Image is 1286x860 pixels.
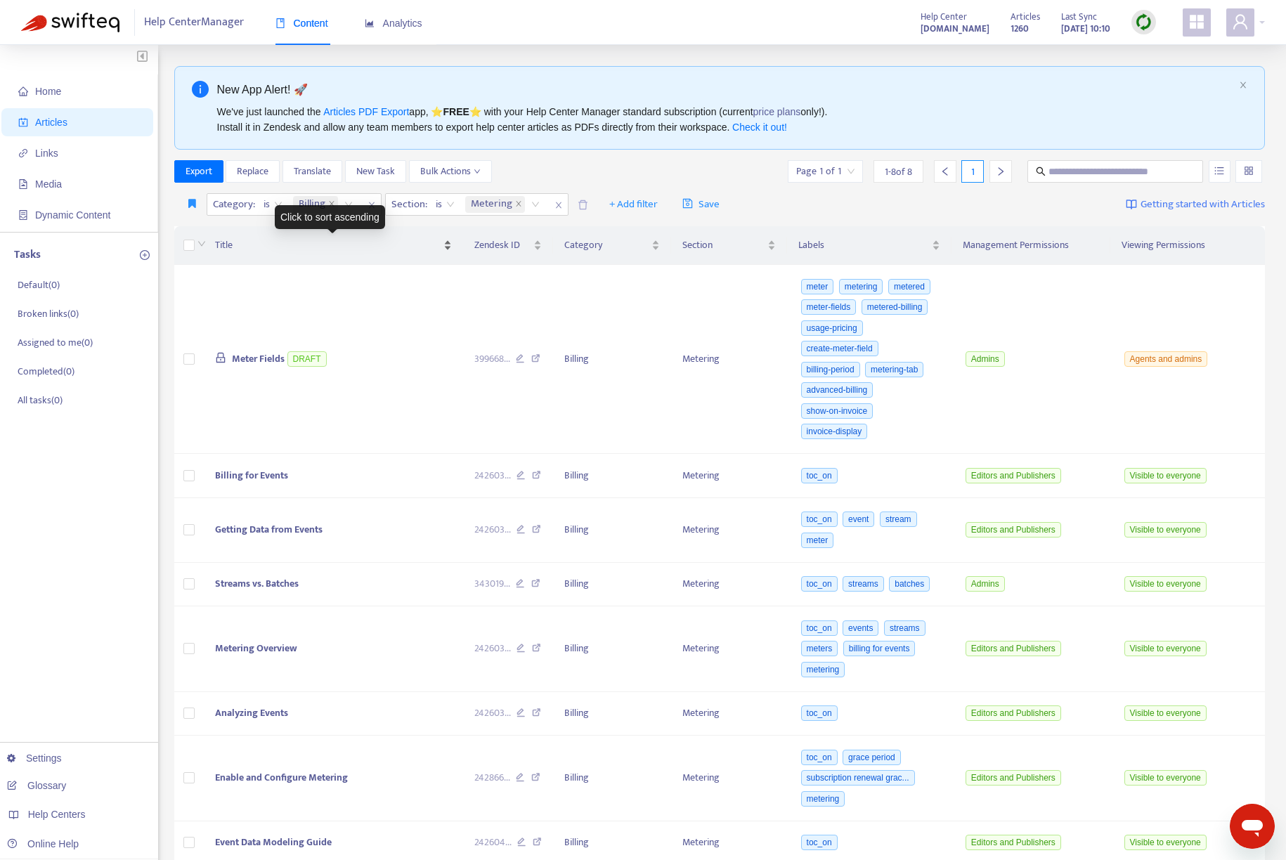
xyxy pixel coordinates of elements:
[345,160,406,183] button: New Task
[275,205,385,229] div: Click to sort ascending
[862,299,928,315] span: metered-billing
[293,196,338,213] span: Billing
[732,122,787,133] a: Check it out!
[474,641,511,656] span: 242603 ...
[553,736,671,821] td: Billing
[215,467,288,483] span: Billing for Events
[671,692,787,736] td: Metering
[553,498,671,563] td: Billing
[865,362,923,377] span: metering-tab
[801,705,838,721] span: toc_on
[578,200,588,210] span: delete
[1036,167,1046,176] span: search
[275,18,328,29] span: Content
[1061,9,1097,25] span: Last Sync
[839,279,883,294] span: metering
[1124,641,1207,656] span: Visible to everyone
[801,641,838,656] span: meters
[966,641,1061,656] span: Editors and Publishers
[1239,81,1247,89] span: close
[801,791,845,807] span: metering
[1124,576,1207,592] span: Visible to everyone
[1124,705,1207,721] span: Visible to everyone
[888,279,930,294] span: metered
[787,226,951,265] th: Labels
[843,576,884,592] span: streams
[197,240,206,248] span: down
[1230,804,1275,849] iframe: Button to launch messaging window
[474,770,510,786] span: 242866 ...
[237,164,268,179] span: Replace
[599,193,668,216] button: + Add filter
[18,393,63,408] p: All tasks ( 0 )
[1214,166,1224,176] span: unordered-list
[753,106,801,117] a: price plans
[553,563,671,607] td: Billing
[474,237,531,253] span: Zendesk ID
[471,196,512,213] span: Metering
[921,21,989,37] strong: [DOMAIN_NAME]
[215,834,332,850] span: Event Data Modeling Guide
[1110,226,1265,265] th: Viewing Permissions
[465,196,525,213] span: Metering
[921,9,967,25] span: Help Center
[35,178,62,190] span: Media
[1209,160,1230,183] button: unordered-list
[323,106,409,117] a: Articles PDF Export
[682,198,693,209] span: save
[294,164,331,179] span: Translate
[671,563,787,607] td: Metering
[18,335,93,350] p: Assigned to me ( 0 )
[1126,193,1265,216] a: Getting started with Articles
[215,352,226,363] span: lock
[801,770,915,786] span: subscription renewal grac...
[801,835,838,850] span: toc_on
[801,279,834,294] span: meter
[7,780,66,791] a: Glossary
[35,209,110,221] span: Dynamic Content
[474,522,511,537] span: 242603 ...
[18,306,79,321] p: Broken links ( 0 )
[553,454,671,498] td: Billing
[35,86,61,97] span: Home
[1124,468,1207,483] span: Visible to everyone
[215,237,440,253] span: Title
[940,167,950,176] span: left
[961,160,984,183] div: 1
[186,164,212,179] span: Export
[671,265,787,454] td: Metering
[1124,522,1207,537] span: Visible to everyone
[951,226,1110,265] th: Management Permissions
[889,576,930,592] span: batches
[217,104,1234,135] div: We've just launched the app, ⭐ ⭐️ with your Help Center Manager standard subscription (current on...
[843,750,901,765] span: grace period
[207,194,257,215] span: Category :
[1011,9,1040,25] span: Articles
[966,705,1061,721] span: Editors and Publishers
[884,620,925,636] span: streams
[275,18,285,28] span: book
[801,320,863,336] span: usage-pricing
[515,200,522,209] span: close
[217,81,1234,98] div: New App Alert! 🚀
[921,20,989,37] a: [DOMAIN_NAME]
[553,606,671,692] td: Billing
[282,160,342,183] button: Translate
[966,576,1005,592] span: Admins
[682,237,765,253] span: Section
[192,81,209,98] span: info-circle
[671,606,787,692] td: Metering
[966,351,1005,367] span: Admins
[35,117,67,128] span: Articles
[264,194,282,215] span: is
[18,364,74,379] p: Completed ( 0 )
[365,18,375,28] span: area-chart
[671,226,787,265] th: Section
[801,468,838,483] span: toc_on
[386,194,429,215] span: Section :
[1239,81,1247,90] button: close
[1126,199,1137,210] img: image-link
[474,168,481,175] span: down
[287,351,327,367] span: DRAFT
[553,692,671,736] td: Billing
